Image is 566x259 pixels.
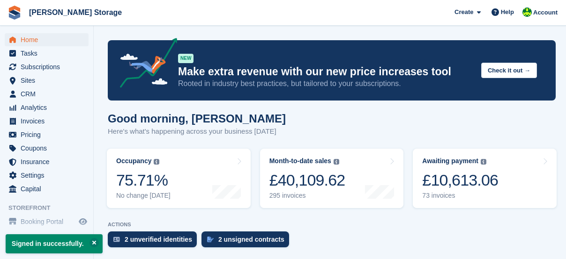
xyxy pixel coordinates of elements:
span: Create [454,7,473,17]
p: Here's what's happening across your business [DATE] [108,126,286,137]
a: menu [5,169,89,182]
span: Analytics [21,101,77,114]
p: Rooted in industry best practices, but tailored to your subscriptions. [178,79,474,89]
span: Pricing [21,128,77,141]
span: Home [21,33,77,46]
span: Storefront [8,203,93,213]
img: icon-info-grey-7440780725fd019a000dd9b08b2336e03edf1995a4989e88bcd33f0948082b44.svg [481,159,486,165]
div: Awaiting payment [422,157,478,165]
a: 2 unsigned contracts [201,231,294,252]
img: price-adjustments-announcement-icon-8257ccfd72463d97f412b2fc003d46551f7dbcb40ab6d574587a9cd5c0d94... [112,38,178,91]
img: verify_identity-adf6edd0f0f0b5bbfe63781bf79b02c33cf7c696d77639b501bdc392416b5a36.svg [113,237,120,242]
span: Tasks [21,47,77,60]
a: menu [5,115,89,128]
a: menu [5,60,89,73]
div: 2 unverified identities [125,236,192,243]
div: 2 unsigned contracts [218,236,284,243]
img: icon-info-grey-7440780725fd019a000dd9b08b2336e03edf1995a4989e88bcd33f0948082b44.svg [154,159,159,165]
a: Awaiting payment £10,613.06 73 invoices [413,149,557,208]
p: Signed in successfully. [6,234,103,253]
div: £40,109.62 [269,171,345,190]
span: Subscriptions [21,60,77,73]
div: £10,613.06 [422,171,498,190]
a: menu [5,142,89,155]
a: menu [5,47,89,60]
span: Settings [21,169,77,182]
h1: Good morning, [PERSON_NAME] [108,112,286,125]
img: icon-info-grey-7440780725fd019a000dd9b08b2336e03edf1995a4989e88bcd33f0948082b44.svg [334,159,339,165]
a: menu [5,155,89,168]
span: Help [501,7,514,17]
a: menu [5,182,89,195]
span: Insurance [21,155,77,168]
span: Invoices [21,115,77,128]
a: Occupancy 75.71% No change [DATE] [107,149,251,208]
a: menu [5,74,89,87]
span: Sites [21,74,77,87]
div: NEW [178,54,194,63]
a: Preview store [77,216,89,227]
span: Booking Portal [21,215,77,228]
div: No change [DATE] [116,192,171,200]
a: menu [5,33,89,46]
a: menu [5,215,89,228]
a: menu [5,101,89,114]
span: Coupons [21,142,77,155]
a: Month-to-date sales £40,109.62 295 invoices [260,149,404,208]
img: contract_signature_icon-13c848040528278c33f63329250d36e43548de30e8caae1d1a13099fd9432cc5.svg [207,237,214,242]
img: Claire Wilson [522,7,532,17]
div: 295 invoices [269,192,345,200]
span: Capital [21,182,77,195]
a: menu [5,128,89,141]
a: 2 unverified identities [108,231,201,252]
div: 73 invoices [422,192,498,200]
img: stora-icon-8386f47178a22dfd0bd8f6a31ec36ba5ce8667c1dd55bd0f319d3a0aa187defe.svg [7,6,22,20]
div: Occupancy [116,157,151,165]
span: Account [533,8,558,17]
span: CRM [21,87,77,101]
a: menu [5,87,89,101]
p: ACTIONS [108,222,556,228]
button: Check it out → [481,63,537,78]
p: Make extra revenue with our new price increases tool [178,65,474,79]
a: [PERSON_NAME] Storage [25,5,126,20]
div: 75.71% [116,171,171,190]
div: Month-to-date sales [269,157,331,165]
